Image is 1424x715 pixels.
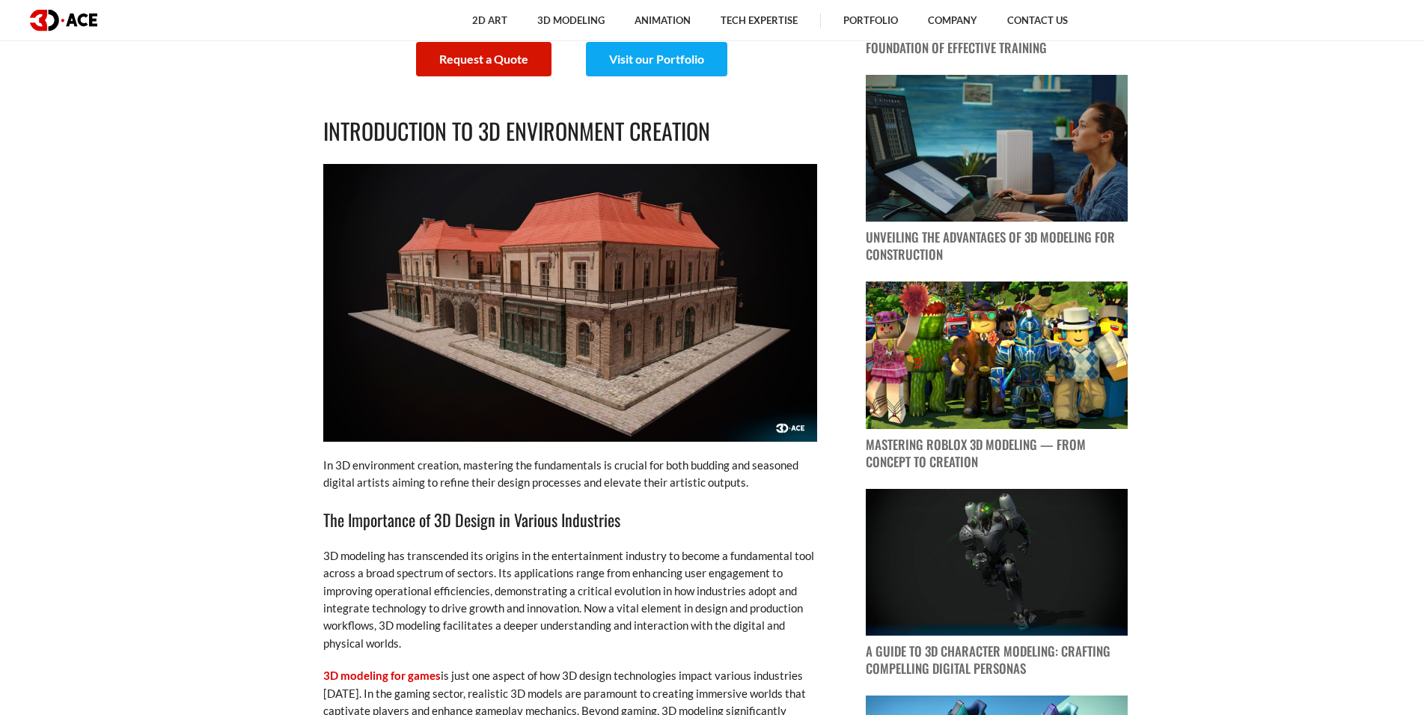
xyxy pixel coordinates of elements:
[866,489,1128,636] img: blog post image
[586,42,727,76] a: Visit our Portfolio
[416,42,551,76] a: Request a Quote
[866,436,1128,471] p: Mastering Roblox 3D Modeling — From Concept to Creation
[323,164,817,442] img: 3D house model
[866,489,1128,678] a: blog post image A Guide to 3D Character Modeling: Crafting Compelling Digital Personas
[323,669,441,682] a: 3D modeling for games
[866,643,1128,678] p: A Guide to 3D Character Modeling: Crafting Compelling Digital Personas
[323,114,817,149] h2: Introduction to 3D Environment Creation
[866,229,1128,264] p: Unveiling the Advantages of 3D Modeling for Construction
[323,457,817,492] p: In 3D environment creation, mastering the fundamentals is crucial for both budding and seasoned d...
[866,282,1128,429] img: blog post image
[323,507,817,532] h3: The Importance of 3D Design in Various Industries
[866,282,1128,471] a: blog post image Mastering Roblox 3D Modeling — From Concept to Creation
[866,75,1128,264] a: blog post image Unveiling the Advantages of 3D Modeling for Construction
[866,22,1128,57] p: Why Quality 3D Modeling for VR Is the Foundation of Effective Training
[866,75,1128,222] img: blog post image
[30,10,97,31] img: logo dark
[323,547,817,652] p: 3D modeling has transcended its origins in the entertainment industry to become a fundamental too...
